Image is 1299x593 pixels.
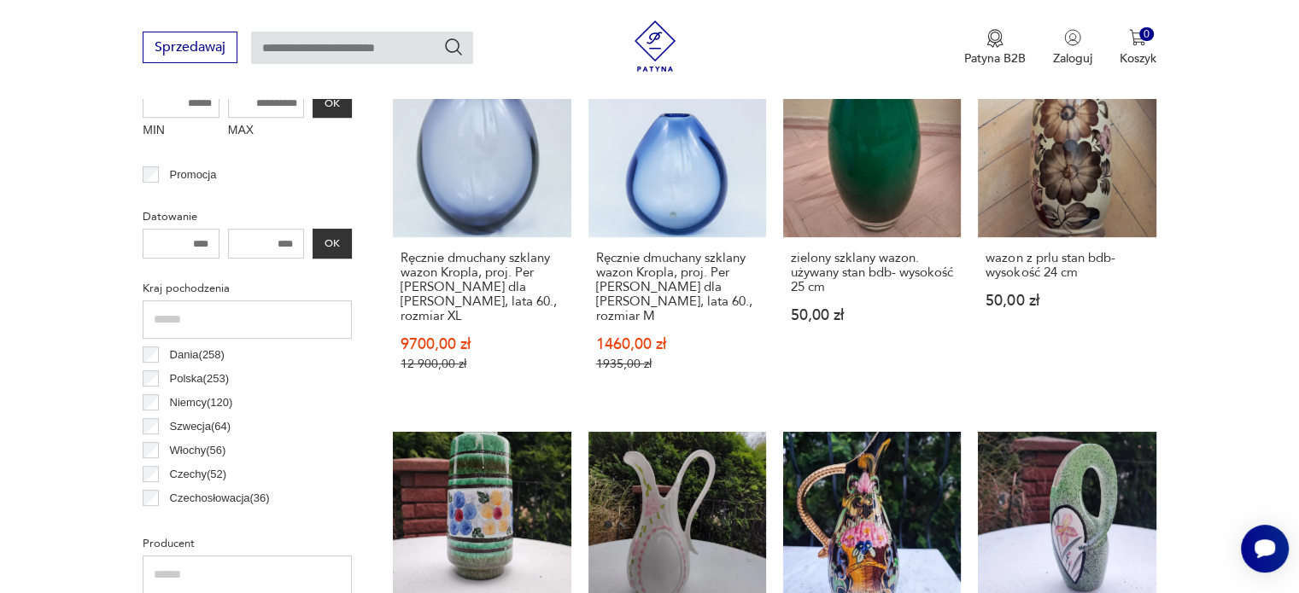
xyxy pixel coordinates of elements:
[313,88,352,118] button: OK
[783,60,961,404] a: zielony szklany wazon. używany stan bdb- wysokość 25 cmzielony szklany wazon. używany stan bdb- w...
[588,60,766,404] a: SaleKlasykRęcznie dmuchany szklany wazon Kropla, proj. Per Lütken dla Holmegaard, lata 60., rozmi...
[1064,29,1081,46] img: Ikonka użytkownika
[1053,50,1092,67] p: Zaloguj
[986,251,1148,280] h3: wazon z prlu stan bdb- wysokość 24 cm
[143,32,237,63] button: Sprzedawaj
[401,337,563,352] p: 9700,00 zł
[170,441,226,460] p: Włochy ( 56 )
[143,534,352,553] p: Producent
[143,43,237,55] a: Sprzedawaj
[143,207,352,226] p: Datowanie
[964,50,1026,67] p: Patyna B2B
[1053,29,1092,67] button: Zaloguj
[596,337,758,352] p: 1460,00 zł
[170,513,237,532] p: Norwegia ( 25 )
[143,279,352,298] p: Kraj pochodzenia
[1241,525,1289,573] iframe: Smartsupp widget button
[143,118,219,145] label: MIN
[791,251,953,294] h3: zielony szklany wazon. używany stan bdb- wysokość 25 cm
[978,60,1156,404] a: wazon z prlu stan bdb- wysokość 24 cmwazon z prlu stan bdb- wysokość 24 cm50,00 zł
[596,357,758,371] p: 1935,00 zł
[170,465,227,484] p: Czechy ( 52 )
[1120,50,1156,67] p: Koszyk
[443,37,464,57] button: Szukaj
[964,29,1026,67] button: Patyna B2B
[986,29,1004,48] img: Ikona medalu
[986,294,1148,308] p: 50,00 zł
[170,393,233,412] p: Niemcy ( 120 )
[401,251,563,323] h3: Ręcznie dmuchany szklany wazon Kropla, proj. Per [PERSON_NAME] dla [PERSON_NAME], lata 60., rozmi...
[393,60,571,404] a: SaleKlasykRęcznie dmuchany szklany wazon Kropla, proj. Per Lütken dla Holmegaard, lata 60., rozmi...
[170,166,217,184] p: Promocja
[596,251,758,323] h3: Ręcznie dmuchany szklany wazon Kropla, proj. Per [PERSON_NAME] dla [PERSON_NAME], lata 60., rozmi...
[170,417,231,436] p: Szwecja ( 64 )
[170,489,270,508] p: Czechosłowacja ( 36 )
[629,20,681,72] img: Patyna - sklep z meblami i dekoracjami vintage
[964,29,1026,67] a: Ikona medaluPatyna B2B
[1139,27,1154,42] div: 0
[791,308,953,323] p: 50,00 zł
[1129,29,1146,46] img: Ikona koszyka
[228,118,305,145] label: MAX
[1120,29,1156,67] button: 0Koszyk
[170,346,225,364] p: Dania ( 258 )
[313,229,352,259] button: OK
[170,369,229,388] p: Polska ( 253 )
[401,357,563,371] p: 12 900,00 zł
